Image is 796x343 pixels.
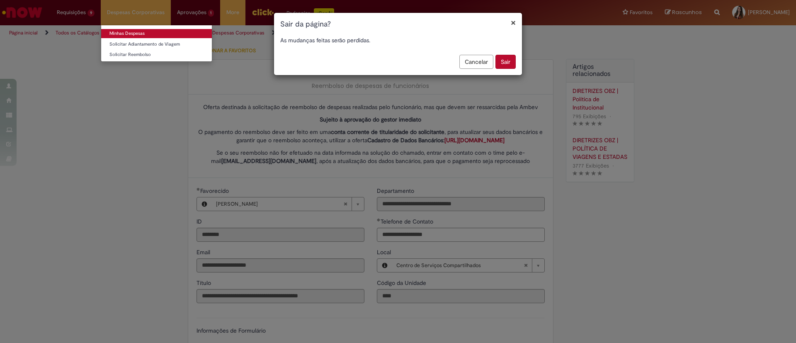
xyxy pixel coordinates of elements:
[459,55,493,69] button: Cancelar
[101,50,212,59] a: Solicitar Reembolso
[101,40,212,49] a: Solicitar Adiantamento de Viagem
[495,55,516,69] button: Sair
[511,18,516,27] button: Fechar modal
[280,36,516,44] p: As mudanças feitas serão perdidas.
[101,25,212,62] ul: Despesas Corporativas
[280,19,516,30] h1: Sair da página?
[101,29,212,38] a: Minhas Despesas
